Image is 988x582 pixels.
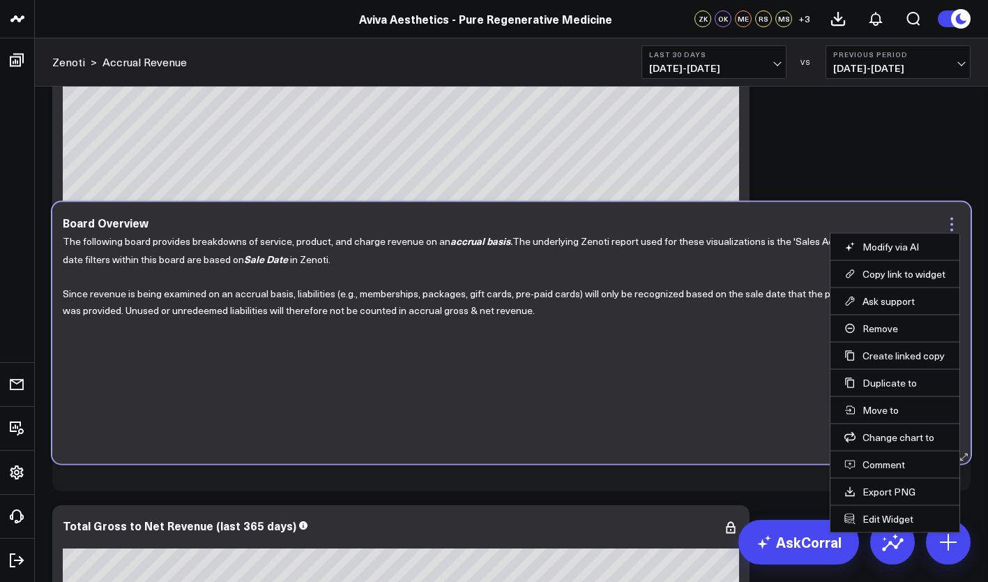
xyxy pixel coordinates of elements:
[52,54,85,70] a: Zenoti
[63,232,950,268] p: The following board provides breakdowns of service, product, and charge revenue on an The underly...
[798,14,810,24] span: + 3
[844,268,945,281] button: Copy link to widget
[735,10,752,27] div: ME
[52,54,97,70] div: >
[694,10,711,27] div: ZK
[844,295,945,308] button: Ask support
[649,63,779,74] span: [DATE] - [DATE]
[715,10,731,27] div: OK
[844,486,945,498] a: Export PNG
[450,234,512,248] i: .
[844,458,945,471] button: Comment
[833,50,963,59] b: Previous Period
[796,10,812,27] button: +3
[102,54,187,70] a: Accrual Revenue
[244,251,288,265] i: Sale Date
[755,10,772,27] div: RS
[450,234,510,248] b: accrual basis
[359,11,612,27] a: Aviva Aesthetics - Pure Regenerative Medicine
[844,404,945,417] button: Move to
[793,58,819,66] div: VS
[63,215,149,230] div: Board Overview
[775,10,792,27] div: MS
[826,45,971,79] button: Previous Period[DATE]-[DATE]
[844,431,945,444] button: Change chart to
[63,518,296,533] div: Total Gross to Net Revenue (last 365 days)
[649,50,779,59] b: Last 30 Days
[738,520,859,565] a: AskCorral
[844,513,945,525] button: Edit Widget
[63,285,950,319] p: Since revenue is being examined on an accrual basis, liabilities (e.g., memberships, packages, gi...
[833,63,963,74] span: [DATE] - [DATE]
[844,322,945,335] button: Remove
[844,350,945,362] button: Create linked copy
[641,45,786,79] button: Last 30 Days[DATE]-[DATE]
[844,241,945,253] button: Modify via AI
[844,377,945,389] button: Duplicate to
